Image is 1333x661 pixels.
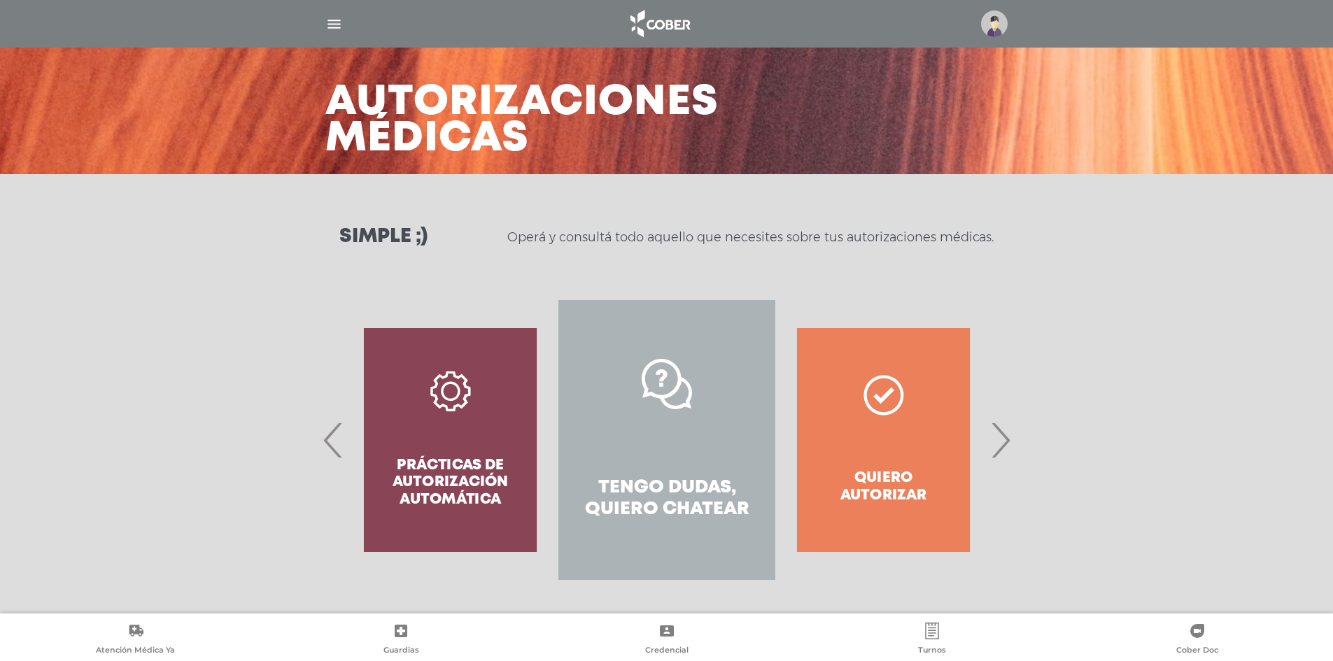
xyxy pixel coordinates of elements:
[981,10,1008,37] img: profile-placeholder.svg
[623,7,696,41] img: logo_cober_home-white.png
[534,623,799,658] a: Credencial
[507,229,994,246] p: Operá y consultá todo aquello que necesites sobre tus autorizaciones médicas.
[584,477,749,520] h4: Tengo dudas, quiero chatear
[268,623,533,658] a: Guardias
[558,300,775,580] a: Tengo dudas, quiero chatear
[987,402,1014,478] span: Next
[320,402,347,478] span: Previous
[799,623,1064,658] a: Turnos
[645,645,689,658] span: Credencial
[3,623,268,658] a: Atención Médica Ya
[1176,645,1218,658] span: Cober Doc
[325,85,719,157] h3: Autorizaciones médicas
[383,645,419,658] span: Guardias
[325,15,343,33] img: Cober_menu-lines-white.svg
[339,227,428,247] h3: Simple ;)
[96,645,175,658] span: Atención Médica Ya
[918,645,946,658] span: Turnos
[1065,623,1330,658] a: Cober Doc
